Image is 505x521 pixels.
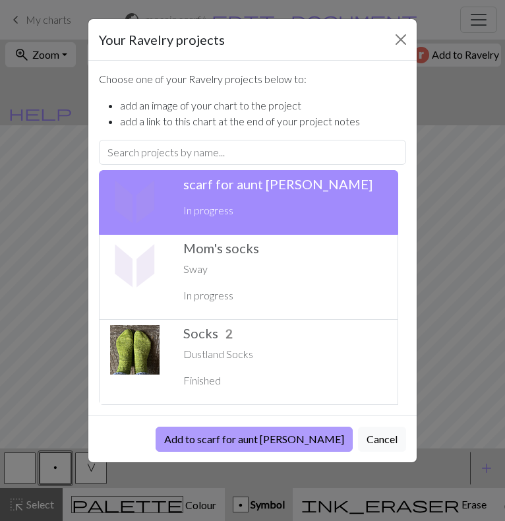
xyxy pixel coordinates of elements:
h5: Your Ravelry projects [99,30,225,49]
button: Cancel [358,427,406,452]
img: Project thumbnail [110,176,160,226]
li: add a link to this chart at the end of your project notes [120,113,406,129]
button: Add to scarf for aunt [PERSON_NAME] [156,427,353,452]
img: Project thumbnail [110,240,160,290]
p: Choose one of your Ravelry projects below to: [99,71,406,87]
p: Sway [183,261,387,277]
h5: scarf for aunt [PERSON_NAME] ️ [183,176,387,192]
p: In progress [183,202,387,218]
p: Finished [183,373,387,388]
li: add an image of your chart to the project [120,98,406,113]
img: Project thumbnail [110,325,160,375]
p: In progress [183,288,387,303]
input: Search projects by name... [99,140,406,165]
button: Close [390,29,411,50]
h5: Socks 2 ️ [183,325,387,341]
h5: Mom's socks ️ [183,240,387,256]
p: Dustland Socks [183,346,387,362]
